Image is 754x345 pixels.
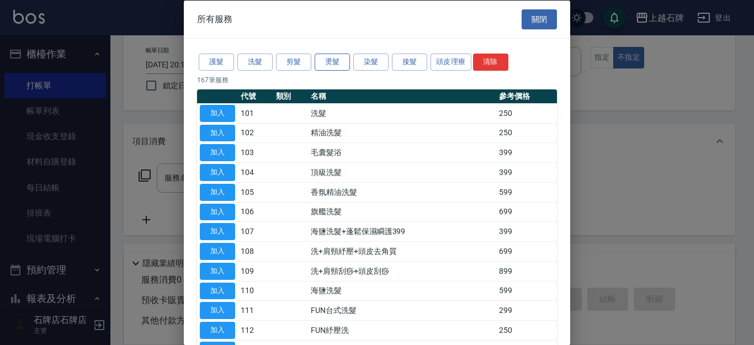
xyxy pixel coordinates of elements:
td: 111 [238,300,273,320]
td: FUN台式洗髮 [308,300,496,320]
td: 299 [496,300,557,320]
button: 接髮 [392,54,427,71]
button: 加入 [200,203,235,220]
button: 染髮 [353,54,389,71]
button: 燙髮 [315,54,350,71]
td: 899 [496,261,557,281]
button: 關閉 [522,9,557,29]
td: 250 [496,320,557,340]
button: 加入 [200,322,235,339]
td: 毛囊髮浴 [308,142,496,162]
button: 加入 [200,282,235,299]
td: 250 [496,123,557,143]
td: 108 [238,241,273,261]
th: 類別 [273,89,309,103]
button: 加入 [200,223,235,240]
button: 剪髮 [276,54,311,71]
td: 精油洗髮 [308,123,496,143]
td: 香氛精油洗髮 [308,182,496,202]
td: 101 [238,103,273,123]
td: 洗髮 [308,103,496,123]
td: 599 [496,281,557,301]
td: FUN紓壓洗 [308,320,496,340]
button: 加入 [200,262,235,279]
button: 加入 [200,302,235,319]
td: 海鹽洗髮+蓬鬆保濕瞬護399 [308,221,496,241]
td: 599 [496,182,557,202]
button: 頭皮理療 [431,54,471,71]
button: 加入 [200,124,235,141]
td: 106 [238,202,273,222]
button: 加入 [200,164,235,181]
button: 洗髮 [237,54,273,71]
td: 107 [238,221,273,241]
th: 名稱 [308,89,496,103]
th: 參考價格 [496,89,557,103]
button: 加入 [200,104,235,121]
button: 加入 [200,243,235,260]
td: 250 [496,103,557,123]
td: 洗+肩頸紓壓+頭皮去角質 [308,241,496,261]
td: 109 [238,261,273,281]
p: 167 筆服務 [197,75,557,84]
td: 699 [496,241,557,261]
button: 加入 [200,183,235,200]
button: 清除 [473,54,508,71]
td: 102 [238,123,273,143]
td: 頂級洗髮 [308,162,496,182]
td: 699 [496,202,557,222]
th: 代號 [238,89,273,103]
td: 112 [238,320,273,340]
td: 399 [496,162,557,182]
td: 103 [238,142,273,162]
td: 399 [496,142,557,162]
td: 104 [238,162,273,182]
td: 洗+肩頸刮痧+頭皮刮痧 [308,261,496,281]
td: 旗艦洗髮 [308,202,496,222]
td: 110 [238,281,273,301]
td: 399 [496,221,557,241]
span: 所有服務 [197,13,232,24]
button: 加入 [200,144,235,161]
td: 105 [238,182,273,202]
button: 護髮 [199,54,234,71]
td: 海鹽洗髮 [308,281,496,301]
